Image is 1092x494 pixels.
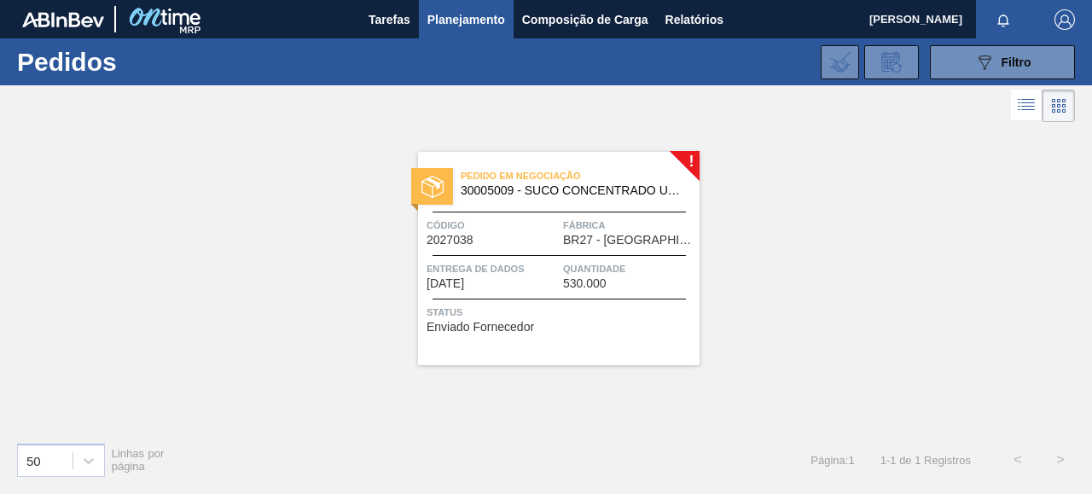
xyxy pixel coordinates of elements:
font: [PERSON_NAME] [869,13,962,26]
span: Quantidade [563,260,695,277]
button: > [1039,439,1082,481]
font: Planejamento [427,13,505,26]
font: Linhas por página [112,447,165,473]
button: Notificações [976,8,1031,32]
span: 2027038 [427,234,473,247]
font: 1 [915,454,921,467]
font: Quantidade [563,264,625,274]
font: BR27 - [GEOGRAPHIC_DATA] [563,233,728,247]
font: 1 [880,454,886,467]
font: Relatórios [665,13,723,26]
button: Filtro [930,45,1075,79]
font: < [1014,452,1021,467]
font: de [899,454,911,467]
font: [DATE] [427,276,464,290]
span: Fábrica [563,217,695,234]
img: status [421,176,444,198]
img: TNhmsLtSVTkK8tSr43FrP2fwEKptu5GPRR3wAAAABJRU5ErkJggg== [22,12,104,27]
button: < [996,439,1039,481]
font: Pedidos [17,48,117,76]
font: Página [810,454,845,467]
div: Visão em Cards [1043,90,1075,122]
font: : [845,454,849,467]
font: > [1056,452,1064,467]
font: 530.000 [563,276,607,290]
img: Sair [1054,9,1075,30]
font: Composição de Carga [522,13,648,26]
span: BR27 - Nova Minas [563,234,695,247]
font: 50 [26,453,41,468]
span: Pedido em Negociação [461,167,700,184]
font: 1 [890,454,896,467]
font: Fábrica [563,220,606,230]
div: Solicitação de Revisão de Pedidos [864,45,919,79]
div: Importar Negociações dos Pedidos [821,45,859,79]
span: Enviado Fornecedor [427,321,534,334]
span: 30005009 - SUCO CONCENTRADO UVA BRANCA 68B [461,184,686,197]
font: Tarefas [369,13,410,26]
a: !statusPedido em Negociação30005009 - SUCO CONCENTRADO UVA BRANCA 68BCódigo2027038FábricaBR27 - [... [392,152,700,365]
span: 24/09/2025 [427,277,464,290]
font: Pedido em Negociação [461,171,581,181]
font: 30005009 - SUCO CONCENTRADO UVA BRANCA 68B [461,183,759,197]
font: Registros [924,454,971,467]
font: Entrega de dados [427,264,525,274]
span: Status [427,304,695,321]
font: - [886,454,890,467]
font: 2027038 [427,233,473,247]
span: Entrega de dados [427,260,559,277]
font: Filtro [1002,55,1031,69]
font: Código [427,220,465,230]
div: Visão em Lista [1011,90,1043,122]
font: 1 [848,454,854,467]
span: Código [427,217,559,234]
font: Status [427,307,462,317]
font: Enviado Fornecedor [427,320,534,334]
